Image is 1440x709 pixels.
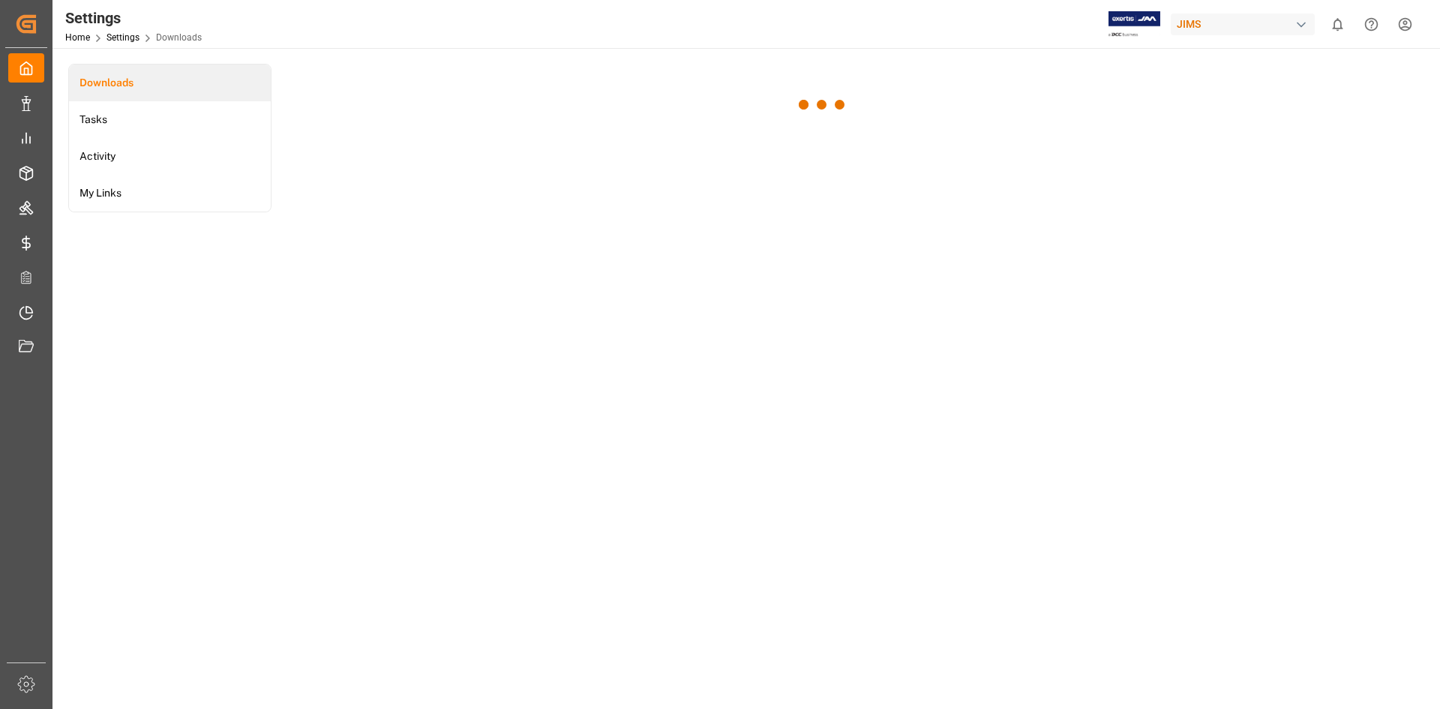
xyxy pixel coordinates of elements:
button: show 0 new notifications [1321,8,1354,41]
a: My Links [69,175,271,212]
a: Downloads [69,65,271,101]
a: Settings [106,32,139,43]
button: JIMS [1171,10,1321,38]
button: Help Center [1354,8,1388,41]
a: Home [65,32,90,43]
div: Settings [65,7,202,29]
img: Exertis%20JAM%20-%20Email%20Logo.jpg_1722504956.jpg [1108,11,1160,38]
a: Tasks [69,101,271,138]
div: JIMS [1171,14,1315,35]
a: Activity [69,138,271,175]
